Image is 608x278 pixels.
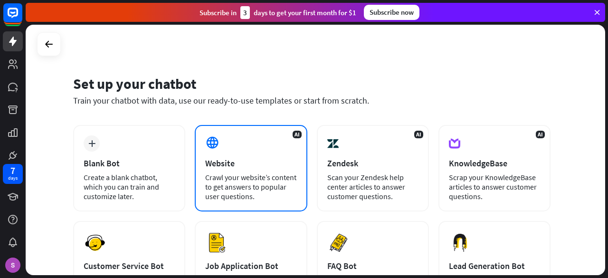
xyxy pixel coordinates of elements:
div: Crawl your website’s content to get answers to popular user questions. [205,173,296,201]
div: Blank Bot [84,158,175,169]
div: Subscribe in days to get your first month for $1 [199,6,356,19]
div: Subscribe now [364,5,419,20]
button: Open LiveChat chat widget [8,4,36,32]
div: FAQ Bot [327,260,418,271]
div: Create a blank chatbot, which you can train and customize later. [84,173,175,201]
div: Customer Service Bot [84,260,175,271]
div: Scan your Zendesk help center articles to answer customer questions. [327,173,418,201]
span: AI [293,131,302,138]
div: Zendesk [327,158,418,169]
a: 7 days [3,164,23,184]
div: 7 [10,166,15,175]
i: plus [88,140,95,147]
div: 3 [240,6,250,19]
div: KnowledgeBase [449,158,540,169]
span: AI [536,131,545,138]
div: Lead Generation Bot [449,260,540,271]
div: Set up your chatbot [73,75,551,93]
span: AI [414,131,423,138]
div: Job Application Bot [205,260,296,271]
div: days [8,175,18,182]
div: Scrap your KnowledgeBase articles to answer customer questions. [449,173,540,201]
div: Train your chatbot with data, use our ready-to-use templates or start from scratch. [73,95,551,106]
div: Website [205,158,296,169]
